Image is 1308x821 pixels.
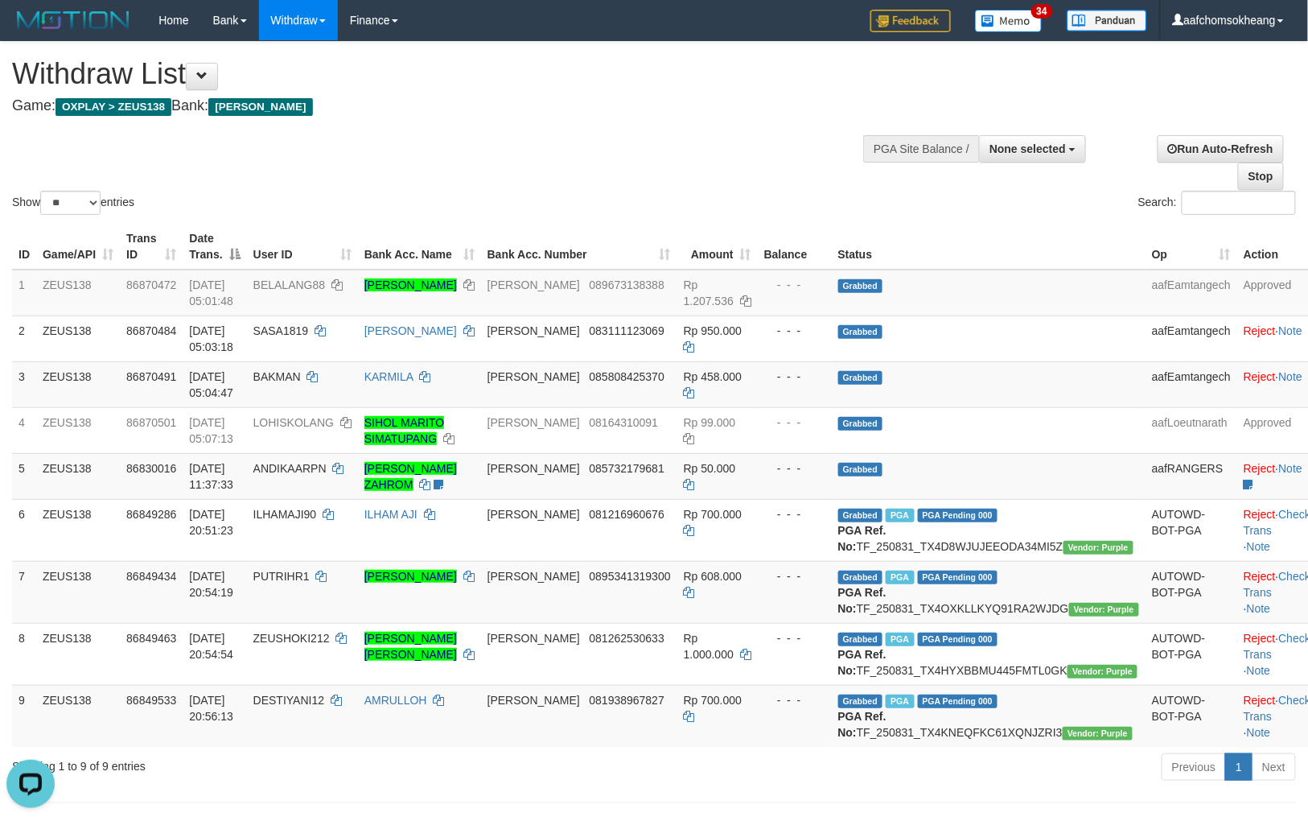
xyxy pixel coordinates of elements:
[1238,163,1284,190] a: Stop
[364,324,457,337] a: [PERSON_NAME]
[487,324,580,337] span: [PERSON_NAME]
[12,98,856,114] h4: Game: Bank:
[364,694,427,707] a: AMRULLOH
[1069,603,1139,617] span: Vendor URL: https://trx4.1velocity.biz
[764,369,825,385] div: - - -
[12,58,856,90] h1: Withdraw List
[590,324,664,337] span: Copy 083111123069 to clipboard
[12,685,36,747] td: 9
[832,561,1146,623] td: TF_250831_TX4OXKLLKYQ91RA2WJDG
[918,571,998,584] span: PGA Pending
[838,695,883,708] span: Grabbed
[863,135,979,163] div: PGA Site Balance /
[253,694,324,707] span: DESTIYANI12
[1146,561,1237,623] td: AUTOWD-BOT-PGA
[12,316,36,361] td: 2
[189,462,233,491] span: [DATE] 11:37:33
[838,279,883,293] span: Grabbed
[838,633,883,646] span: Grabbed
[12,499,36,561] td: 6
[838,710,886,739] b: PGA Ref. No:
[126,570,176,583] span: 86849434
[481,224,677,270] th: Bank Acc. Number: activate to sort column ascending
[989,142,1066,155] span: None selected
[364,508,417,521] a: ILHAM AJI
[253,416,334,429] span: LOHISKOLANG
[126,324,176,337] span: 86870484
[1146,685,1237,747] td: AUTOWD-BOT-PGA
[886,633,914,646] span: Marked by aafRornrotha
[1252,753,1296,781] a: Next
[1247,602,1271,615] a: Note
[126,278,176,291] span: 86870472
[253,462,327,475] span: ANDIKAARPN
[590,694,664,707] span: Copy 081938967827 to clipboard
[684,632,734,661] span: Rp 1.000.000
[1031,4,1053,19] span: 34
[247,224,358,270] th: User ID: activate to sort column ascending
[487,416,580,429] span: [PERSON_NAME]
[36,499,120,561] td: ZEUS138
[918,509,998,522] span: PGA Pending
[684,324,742,337] span: Rp 950.000
[832,685,1146,747] td: TF_250831_TX4KNEQFKC61XQNJZRI3
[590,462,664,475] span: Copy 085732179681 to clipboard
[40,191,101,215] select: Showentries
[189,694,233,723] span: [DATE] 20:56:13
[1146,407,1237,453] td: aafLoeutnarath
[253,278,326,291] span: BELALANG88
[1244,632,1276,645] a: Reject
[36,270,120,316] td: ZEUS138
[1279,324,1303,337] a: Note
[487,632,580,645] span: [PERSON_NAME]
[36,316,120,361] td: ZEUS138
[1244,370,1276,383] a: Reject
[364,570,457,583] a: [PERSON_NAME]
[764,415,825,431] div: - - -
[36,685,120,747] td: ZEUS138
[487,508,580,521] span: [PERSON_NAME]
[126,508,176,521] span: 86849286
[1247,664,1271,677] a: Note
[1244,508,1276,521] a: Reject
[126,694,176,707] span: 86849533
[1225,753,1252,781] a: 1
[886,571,914,584] span: Marked by aafRornrotha
[590,632,664,645] span: Copy 081262530633 to clipboard
[832,224,1146,270] th: Status
[870,10,951,32] img: Feedback.jpg
[1279,462,1303,475] a: Note
[364,462,457,491] a: [PERSON_NAME] ZAHROM
[979,135,1086,163] button: None selected
[832,623,1146,685] td: TF_250831_TX4HYXBBMU445FMTL0GK
[838,325,883,339] span: Grabbed
[1182,191,1296,215] input: Search:
[684,694,742,707] span: Rp 700.000
[1158,135,1284,163] a: Run Auto-Refresh
[1244,324,1276,337] a: Reject
[764,692,825,708] div: - - -
[758,224,832,270] th: Balance
[764,630,825,646] div: - - -
[1067,665,1137,679] span: Vendor URL: https://trx4.1velocity.biz
[684,462,736,475] span: Rp 50.000
[36,453,120,499] td: ZEUS138
[364,416,445,445] a: SIHOL MARITO SIMATUPANG
[358,224,481,270] th: Bank Acc. Name: activate to sort column ascending
[36,224,120,270] th: Game/API: activate to sort column ascending
[918,695,998,708] span: PGA Pending
[487,694,580,707] span: [PERSON_NAME]
[364,632,457,661] a: [PERSON_NAME] [PERSON_NAME]
[918,633,998,646] span: PGA Pending
[1063,541,1133,555] span: Vendor URL: https://trx4.1velocity.biz
[838,417,883,431] span: Grabbed
[1146,316,1237,361] td: aafEamtangech
[832,499,1146,561] td: TF_250831_TX4D8WJUJEEODA34MI5Z
[126,370,176,383] span: 86870491
[838,509,883,522] span: Grabbed
[590,370,664,383] span: Copy 085808425370 to clipboard
[189,324,233,353] span: [DATE] 05:03:18
[1247,726,1271,739] a: Note
[975,10,1043,32] img: Button%20Memo.svg
[764,460,825,477] div: - - -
